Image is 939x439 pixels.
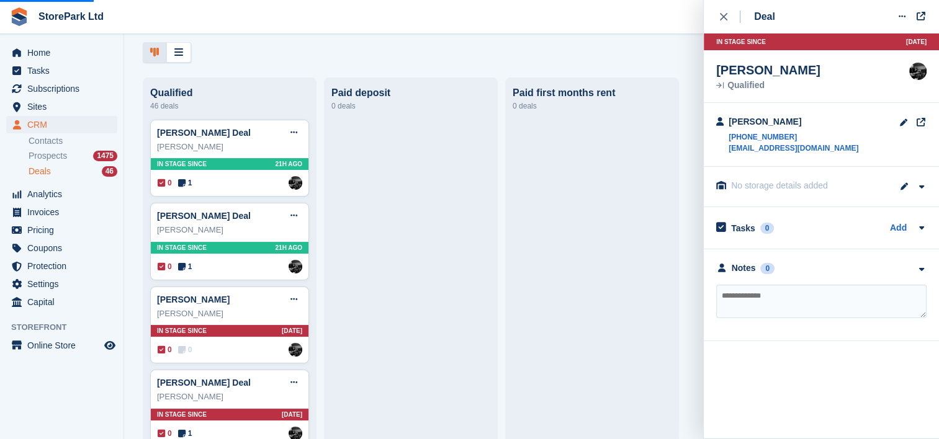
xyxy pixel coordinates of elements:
[716,63,820,78] div: [PERSON_NAME]
[27,337,102,354] span: Online Store
[158,428,172,439] span: 0
[158,344,172,355] span: 0
[731,223,755,234] h2: Tasks
[27,221,102,239] span: Pricing
[275,243,302,252] span: 21H AGO
[6,98,117,115] a: menu
[27,203,102,221] span: Invoices
[909,63,927,80] img: Ryan Mulcahy
[27,98,102,115] span: Sites
[6,337,117,354] a: menu
[157,378,251,388] a: [PERSON_NAME] Deal
[729,131,858,143] a: [PHONE_NUMBER]
[10,7,29,26] img: stora-icon-8386f47178a22dfd0bd8f6a31ec36ba5ce8667c1dd55bd0f319d3a0aa187defe.svg
[6,44,117,61] a: menu
[150,87,309,99] div: Qualified
[157,159,207,169] span: In stage since
[102,166,117,177] div: 46
[157,224,302,236] div: [PERSON_NAME]
[157,295,230,304] a: [PERSON_NAME]
[27,62,102,79] span: Tasks
[102,338,117,353] a: Preview store
[331,87,490,99] div: Paid deposit
[732,262,756,275] div: Notes
[157,128,251,138] a: [PERSON_NAME] Deal
[282,326,302,335] span: [DATE]
[27,44,102,61] span: Home
[6,80,117,97] a: menu
[27,293,102,311] span: Capital
[178,428,192,439] span: 1
[157,391,302,403] div: [PERSON_NAME]
[6,62,117,79] a: menu
[93,151,117,161] div: 1475
[27,116,102,133] span: CRM
[178,177,192,188] span: 1
[331,99,490,113] div: 0 deals
[6,293,117,311] a: menu
[157,308,302,320] div: [PERSON_NAME]
[11,321,124,334] span: Storefront
[27,239,102,257] span: Coupons
[27,80,102,97] span: Subscriptions
[729,143,858,154] a: [EMAIL_ADDRESS][DOMAIN_NAME]
[150,99,309,113] div: 46 deals
[289,260,302,273] img: Ryan Mulcahy
[6,257,117,275] a: menu
[29,150,67,162] span: Prospects
[513,87,672,99] div: Paid first months rent
[34,6,109,27] a: StorePark Ltd
[158,261,172,272] span: 0
[731,179,855,192] div: No storage details added
[29,165,117,178] a: Deals 46
[716,37,766,47] span: In stage since
[29,166,51,177] span: Deals
[906,37,927,47] span: [DATE]
[157,410,207,419] span: In stage since
[754,9,775,24] div: Deal
[6,239,117,257] a: menu
[289,343,302,357] a: Ryan Mulcahy
[282,410,302,419] span: [DATE]
[158,177,172,188] span: 0
[6,221,117,239] a: menu
[6,275,117,293] a: menu
[27,257,102,275] span: Protection
[760,223,775,234] div: 0
[157,326,207,335] span: In stage since
[890,221,907,236] a: Add
[27,275,102,293] span: Settings
[178,344,192,355] span: 0
[27,185,102,203] span: Analytics
[157,211,251,221] a: [PERSON_NAME] Deal
[6,203,117,221] a: menu
[29,149,117,162] a: Prospects 1475
[6,185,117,203] a: menu
[157,141,302,153] div: [PERSON_NAME]
[275,159,302,169] span: 21H AGO
[513,99,672,113] div: 0 deals
[6,116,117,133] a: menu
[178,261,192,272] span: 1
[760,263,775,274] div: 0
[157,243,207,252] span: In stage since
[289,176,302,190] img: Ryan Mulcahy
[29,135,117,147] a: Contacts
[716,81,820,90] div: Qualified
[729,115,858,128] div: [PERSON_NAME]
